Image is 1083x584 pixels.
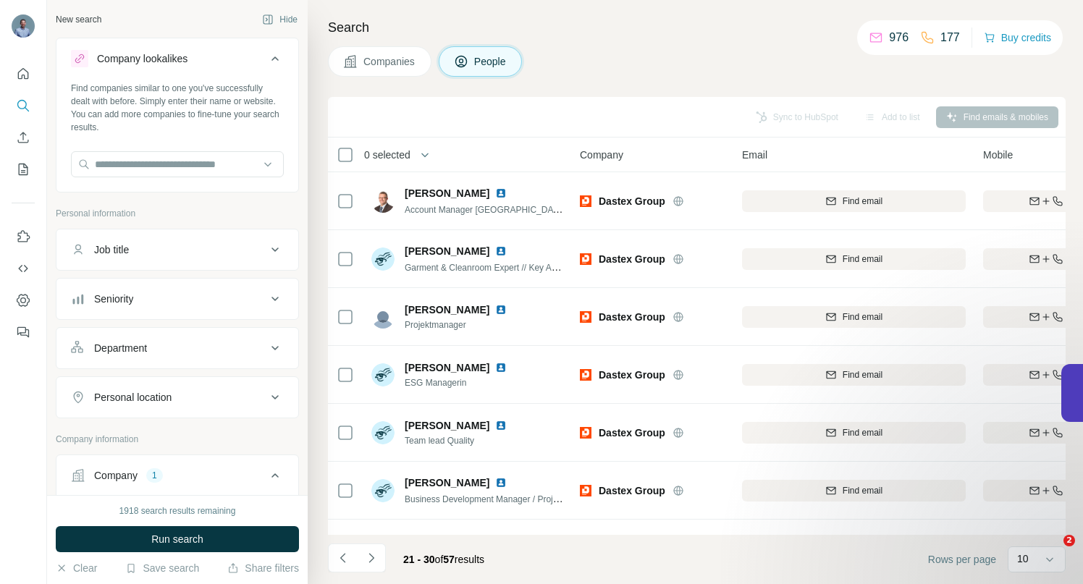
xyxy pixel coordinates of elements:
[56,207,299,220] p: Personal information
[125,561,199,575] button: Save search
[580,253,591,265] img: Logo of Dastex Group
[71,82,284,134] div: Find companies similar to one you've successfully dealt with before. Simply enter their name or w...
[742,248,966,270] button: Find email
[56,282,298,316] button: Seniority
[495,245,507,257] img: LinkedIn logo
[56,458,298,499] button: Company1
[364,148,410,162] span: 0 selected
[843,195,882,208] span: Find email
[12,14,35,38] img: Avatar
[56,13,101,26] div: New search
[599,310,665,324] span: Dastex Group
[405,302,489,317] span: [PERSON_NAME]
[742,480,966,502] button: Find email
[403,554,435,565] span: 21 - 30
[580,369,591,381] img: Logo of Dastex Group
[580,148,623,162] span: Company
[328,543,357,572] button: Navigate to previous page
[843,368,882,381] span: Find email
[928,552,996,567] span: Rows per page
[405,475,489,490] span: [PERSON_NAME]
[405,360,489,375] span: [PERSON_NAME]
[984,27,1051,48] button: Buy credits
[495,187,507,199] img: LinkedIn logo
[357,543,386,572] button: Navigate to next page
[495,362,507,373] img: LinkedIn logo
[56,561,97,575] button: Clear
[599,194,665,208] span: Dastex Group
[742,190,966,212] button: Find email
[12,224,35,250] button: Use Surfe on LinkedIn
[371,479,395,502] img: Avatar
[371,247,395,271] img: Avatar
[495,304,507,316] img: LinkedIn logo
[889,29,909,46] p: 976
[405,186,489,200] span: [PERSON_NAME]
[843,310,882,323] span: Find email
[1034,535,1069,570] iframe: Intercom live chat
[405,376,513,389] span: ESG Managerin
[252,9,308,30] button: Hide
[12,93,35,119] button: Search
[405,318,513,331] span: Projektmanager
[403,554,484,565] span: results
[56,433,299,446] p: Company information
[371,421,395,444] img: Avatar
[371,305,395,329] img: Avatar
[56,41,298,82] button: Company lookalikes
[405,244,489,258] span: [PERSON_NAME]
[94,468,138,483] div: Company
[940,29,960,46] p: 177
[12,255,35,282] button: Use Surfe API
[12,61,35,87] button: Quick start
[474,54,507,69] span: People
[599,426,665,440] span: Dastex Group
[405,434,513,447] span: Team lead Quality
[405,493,583,504] span: Business Development Manager / Projektleiter
[371,190,395,213] img: Avatar
[580,311,591,323] img: Logo of Dastex Group
[405,418,489,433] span: [PERSON_NAME]
[443,554,455,565] span: 57
[328,17,1066,38] h4: Search
[742,306,966,328] button: Find email
[151,532,203,546] span: Run search
[742,422,966,444] button: Find email
[227,561,299,575] button: Share filters
[56,380,298,415] button: Personal location
[56,232,298,267] button: Job title
[983,148,1013,162] span: Mobile
[1063,535,1075,546] span: 2
[580,427,591,439] img: Logo of Dastex Group
[1017,551,1029,566] p: 10
[94,341,147,355] div: Department
[580,195,591,207] img: Logo of Dastex Group
[405,261,614,273] span: Garment & Cleanroom Expert // Key Account Manager
[495,477,507,488] img: LinkedIn logo
[12,287,35,313] button: Dashboard
[495,420,507,431] img: LinkedIn logo
[435,554,444,565] span: of
[580,485,591,496] img: Logo of Dastex Group
[742,148,767,162] span: Email
[599,252,665,266] span: Dastex Group
[97,51,187,66] div: Company lookalikes
[363,54,416,69] span: Companies
[56,526,299,552] button: Run search
[495,535,507,546] img: LinkedIn logo
[12,156,35,182] button: My lists
[599,368,665,382] span: Dastex Group
[742,364,966,386] button: Find email
[94,242,129,257] div: Job title
[119,504,236,517] div: 1918 search results remaining
[56,331,298,365] button: Department
[405,203,565,215] span: Account Manager [GEOGRAPHIC_DATA]
[371,363,395,386] img: Avatar
[599,483,665,498] span: Dastex Group
[843,253,882,266] span: Find email
[405,533,489,548] span: [PERSON_NAME]
[146,469,163,482] div: 1
[94,390,172,405] div: Personal location
[12,319,35,345] button: Feedback
[12,124,35,151] button: Enrich CSV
